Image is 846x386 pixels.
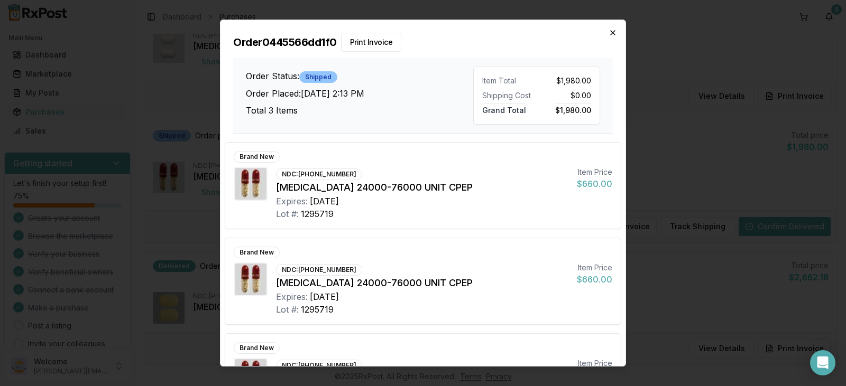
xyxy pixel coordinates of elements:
span: Grand Total [482,103,526,115]
div: Lot #: [276,303,299,316]
div: Brand New [234,342,280,354]
div: $1,980.00 [541,76,591,86]
span: $1,980.00 [555,103,591,115]
div: Shipped [299,71,337,83]
div: Item Price [577,358,612,369]
div: [MEDICAL_DATA] 24000-76000 UNIT CPEP [276,180,568,195]
div: 1295719 [301,303,334,316]
div: 1295719 [301,208,334,220]
button: Print Invoice [341,33,402,52]
div: NDC: [PHONE_NUMBER] [276,168,362,180]
div: Shipping Cost [482,90,532,101]
div: [MEDICAL_DATA] 24000-76000 UNIT CPEP [276,276,568,290]
div: NDC: [PHONE_NUMBER] [276,264,362,276]
img: Creon 24000-76000 UNIT CPEP [235,263,266,295]
div: $0.00 [541,90,591,101]
div: Item Price [577,167,612,177]
div: Item Total [482,76,532,86]
img: Creon 24000-76000 UNIT CPEP [235,168,266,200]
div: Expires: [276,290,308,303]
div: $660.00 [577,273,612,286]
h3: Order Status: [246,70,473,83]
h3: Total 3 Items [246,104,473,117]
div: NDC: [PHONE_NUMBER] [276,360,362,371]
div: Lot #: [276,208,299,220]
h2: Order 0445566dd1f0 [233,33,613,52]
div: Expires: [276,195,308,208]
div: [DATE] [310,290,339,303]
div: $660.00 [577,177,612,190]
h3: Order Placed: [DATE] 2:13 PM [246,87,473,100]
div: Item Price [577,262,612,273]
div: [DATE] [310,195,339,208]
div: Brand New [234,247,280,258]
div: Brand New [234,151,280,163]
